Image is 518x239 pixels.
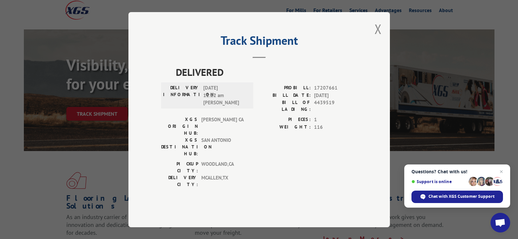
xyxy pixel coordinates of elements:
span: 17207661 [314,84,357,92]
span: SAN ANTONIO [201,137,245,157]
div: Open chat [491,213,510,232]
label: PIECES: [259,116,311,124]
span: 4439519 [314,99,357,113]
h2: Track Shipment [161,36,357,48]
span: [PERSON_NAME] CA [201,116,245,137]
div: Chat with XGS Customer Support [411,191,503,203]
label: PROBILL: [259,84,311,92]
span: [DATE] 11:22 am [PERSON_NAME] [203,84,247,107]
span: MCALLEN , TX [201,174,245,188]
label: BILL DATE: [259,92,311,99]
label: DELIVERY INFORMATION: [163,84,200,107]
label: PICKUP CITY: [161,161,198,174]
span: WOODLAND , CA [201,161,245,174]
span: Chat with XGS Customer Support [428,194,494,199]
span: Support is online [411,179,466,184]
label: WEIGHT: [259,123,311,131]
span: Questions? Chat with us! [411,169,503,174]
button: Close modal [375,20,382,38]
span: 1 [314,116,357,124]
label: XGS ORIGIN HUB: [161,116,198,137]
span: DELIVERED [176,65,357,79]
span: [DATE] [314,92,357,99]
label: DELIVERY CITY: [161,174,198,188]
span: Close chat [497,168,505,176]
span: 116 [314,123,357,131]
label: XGS DESTINATION HUB: [161,137,198,157]
label: BILL OF LADING: [259,99,311,113]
